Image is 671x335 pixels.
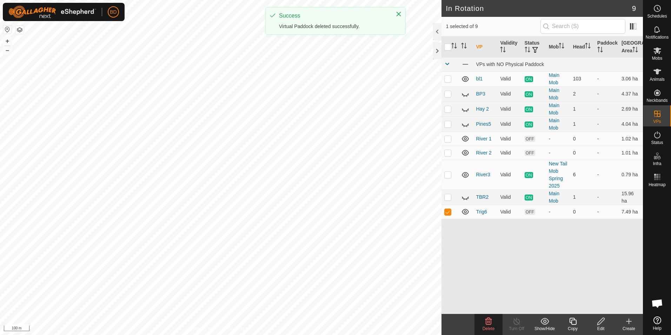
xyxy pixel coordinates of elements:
[652,56,662,60] span: Mobs
[594,101,619,117] td: -
[476,136,491,142] a: River 1
[559,44,564,50] p-sorticon: Activate to sort
[570,37,594,58] th: Head
[446,23,540,30] span: 1 selected of 9
[279,12,388,20] div: Success
[619,146,643,160] td: 1.01 ha
[549,72,567,86] div: Main Mob
[594,132,619,146] td: -
[650,77,665,81] span: Animals
[646,98,667,103] span: Neckbands
[525,76,533,82] span: ON
[594,190,619,205] td: -
[476,172,490,177] a: River3
[647,293,668,314] div: Open chat
[649,183,666,187] span: Heatmap
[451,44,457,50] p-sorticon: Activate to sort
[228,326,248,332] a: Contact Us
[476,209,487,215] a: Trig6
[3,37,12,45] button: +
[549,117,567,132] div: Main Mob
[497,71,521,86] td: Valid
[279,23,388,30] div: Virtual Paddock deleted successfully.
[525,48,530,53] p-sorticon: Activate to sort
[570,101,594,117] td: 1
[500,48,506,53] p-sorticon: Activate to sort
[497,86,521,101] td: Valid
[559,326,587,332] div: Copy
[473,37,497,58] th: VP
[570,146,594,160] td: 0
[594,37,619,58] th: Paddock
[549,102,567,117] div: Main Mob
[476,61,640,67] div: VPs with NO Physical Paddock
[619,132,643,146] td: 1.02 ha
[525,209,535,215] span: OFF
[653,119,661,124] span: VPs
[570,205,594,219] td: 0
[570,160,594,190] td: 6
[3,46,12,54] button: –
[647,14,667,18] span: Schedules
[597,48,603,53] p-sorticon: Activate to sort
[549,208,567,216] div: -
[549,135,567,143] div: -
[646,35,669,39] span: Notifications
[15,26,24,34] button: Map Layers
[632,3,636,14] span: 9
[193,326,219,332] a: Privacy Policy
[503,326,531,332] div: Turn Off
[653,162,661,166] span: Infra
[570,190,594,205] td: 1
[522,37,546,58] th: Status
[497,190,521,205] td: Valid
[619,160,643,190] td: 0.79 ha
[394,9,404,19] button: Close
[619,190,643,205] td: 15.96 ha
[497,37,521,58] th: Validity
[643,314,671,333] a: Help
[525,121,533,127] span: ON
[594,86,619,101] td: -
[476,121,491,127] a: Pines5
[540,19,625,34] input: Search (S)
[619,101,643,117] td: 2.69 ha
[619,86,643,101] td: 4.37 ha
[570,117,594,132] td: 1
[525,106,533,112] span: ON
[594,205,619,219] td: -
[497,205,521,219] td: Valid
[8,6,96,18] img: Gallagher Logo
[525,136,535,142] span: OFF
[594,160,619,190] td: -
[651,140,663,145] span: Status
[476,76,483,81] a: bl1
[476,106,489,112] a: Hay 2
[461,44,467,50] p-sorticon: Activate to sort
[525,195,533,201] span: ON
[594,146,619,160] td: -
[619,205,643,219] td: 7.49 ha
[549,149,567,157] div: -
[110,8,117,16] span: BD
[570,132,594,146] td: 0
[594,117,619,132] td: -
[525,91,533,97] span: ON
[619,117,643,132] td: 4.04 ha
[587,326,615,332] div: Edit
[497,117,521,132] td: Valid
[525,150,535,156] span: OFF
[3,25,12,34] button: Reset Map
[497,132,521,146] td: Valid
[570,71,594,86] td: 103
[446,4,632,13] h2: In Rotation
[476,194,489,200] a: TBR2
[531,326,559,332] div: Show/Hide
[476,91,485,97] a: BP3
[632,48,638,53] p-sorticon: Activate to sort
[497,160,521,190] td: Valid
[653,326,662,330] span: Help
[546,37,570,58] th: Mob
[549,160,567,190] div: New Tail Mob Spring 2025
[549,190,567,205] div: Main Mob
